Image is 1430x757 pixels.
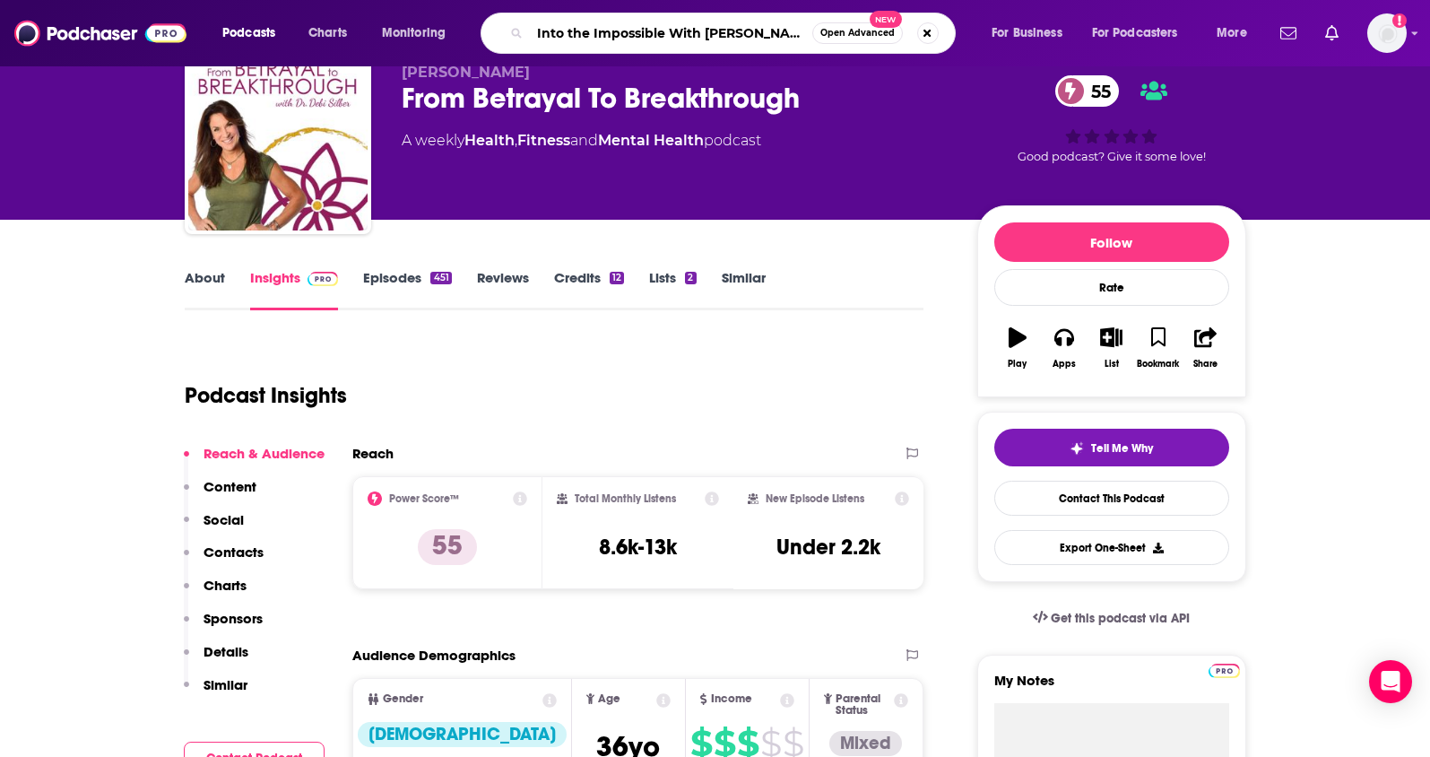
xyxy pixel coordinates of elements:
div: List [1105,359,1119,370]
button: open menu [369,19,469,48]
p: Charts [204,577,247,594]
a: Show notifications dropdown [1318,18,1346,48]
a: Fitness [517,132,570,149]
button: Details [184,643,248,676]
button: Sponsors [184,610,263,643]
div: 12 [610,272,624,284]
p: Sponsors [204,610,263,627]
a: Mental Health [598,132,704,149]
img: From Betrayal To Breakthrough [188,51,368,231]
button: Social [184,511,244,544]
div: [DEMOGRAPHIC_DATA] [358,722,567,747]
h3: 8.6k-13k [599,534,677,561]
span: Income [711,693,752,705]
div: 2 [685,272,696,284]
p: 55 [418,529,477,565]
p: Content [204,478,256,495]
p: Contacts [204,544,264,561]
a: Health [464,132,515,149]
a: Podchaser - Follow, Share and Rate Podcasts [14,16,186,50]
div: 451 [430,272,451,284]
button: Share [1182,316,1228,380]
span: [PERSON_NAME] [402,64,530,81]
div: A weekly podcast [402,130,761,152]
h2: Audience Demographics [352,647,516,664]
span: , [515,132,517,149]
img: Podchaser Pro [1209,664,1240,678]
img: Podchaser Pro [308,272,339,286]
a: Charts [297,19,358,48]
button: Show profile menu [1367,13,1407,53]
button: open menu [979,19,1085,48]
span: Logged in as kochristina [1367,13,1407,53]
div: Share [1193,359,1218,370]
span: New [870,11,902,28]
button: Content [184,478,256,511]
div: Bookmark [1137,359,1179,370]
p: Details [204,643,248,660]
button: Bookmark [1135,316,1182,380]
button: tell me why sparkleTell Me Why [994,429,1229,466]
a: Reviews [477,269,529,310]
button: Follow [994,222,1229,262]
div: Play [1008,359,1027,370]
span: Good podcast? Give it some love! [1018,150,1206,163]
div: 55Good podcast? Give it some love! [977,64,1246,175]
div: Open Intercom Messenger [1369,660,1412,703]
span: Monitoring [382,21,446,46]
button: open menu [210,19,299,48]
h2: Reach [352,445,394,462]
div: Search podcasts, credits, & more... [498,13,973,54]
button: List [1088,316,1134,380]
p: Reach & Audience [204,445,325,462]
span: Gender [383,693,423,705]
img: tell me why sparkle [1070,441,1084,456]
button: open menu [1204,19,1270,48]
input: Search podcasts, credits, & more... [530,19,812,48]
label: My Notes [994,672,1229,703]
span: and [570,132,598,149]
span: More [1217,21,1247,46]
span: Charts [308,21,347,46]
span: 55 [1073,75,1120,107]
a: Pro website [1209,661,1240,678]
div: Rate [994,269,1229,306]
span: Open Advanced [820,29,895,38]
button: Open AdvancedNew [812,22,903,44]
button: Apps [1041,316,1088,380]
button: Reach & Audience [184,445,325,478]
span: Tell Me Why [1091,441,1153,456]
a: Contact This Podcast [994,481,1229,516]
button: Charts [184,577,247,610]
button: Contacts [184,544,264,577]
div: Mixed [829,731,902,756]
button: open menu [1080,19,1204,48]
h2: New Episode Listens [766,492,864,505]
span: Parental Status [836,693,891,717]
h3: Under 2.2k [776,534,880,561]
a: 55 [1055,75,1120,107]
h2: Total Monthly Listens [575,492,676,505]
p: Similar [204,676,247,693]
button: Play [994,316,1041,380]
span: Get this podcast via API [1051,611,1190,626]
span: For Podcasters [1092,21,1178,46]
h2: Power Score™ [389,492,459,505]
button: Export One-Sheet [994,530,1229,565]
a: Get this podcast via API [1018,596,1205,640]
a: InsightsPodchaser Pro [250,269,339,310]
h1: Podcast Insights [185,382,347,409]
img: User Profile [1367,13,1407,53]
button: Similar [184,676,247,709]
svg: Add a profile image [1392,13,1407,28]
div: Apps [1053,359,1076,370]
span: For Business [992,21,1062,46]
a: About [185,269,225,310]
span: Podcasts [222,21,275,46]
a: Credits12 [554,269,624,310]
a: Similar [722,269,766,310]
a: Show notifications dropdown [1273,18,1304,48]
p: Social [204,511,244,528]
a: Lists2 [649,269,696,310]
